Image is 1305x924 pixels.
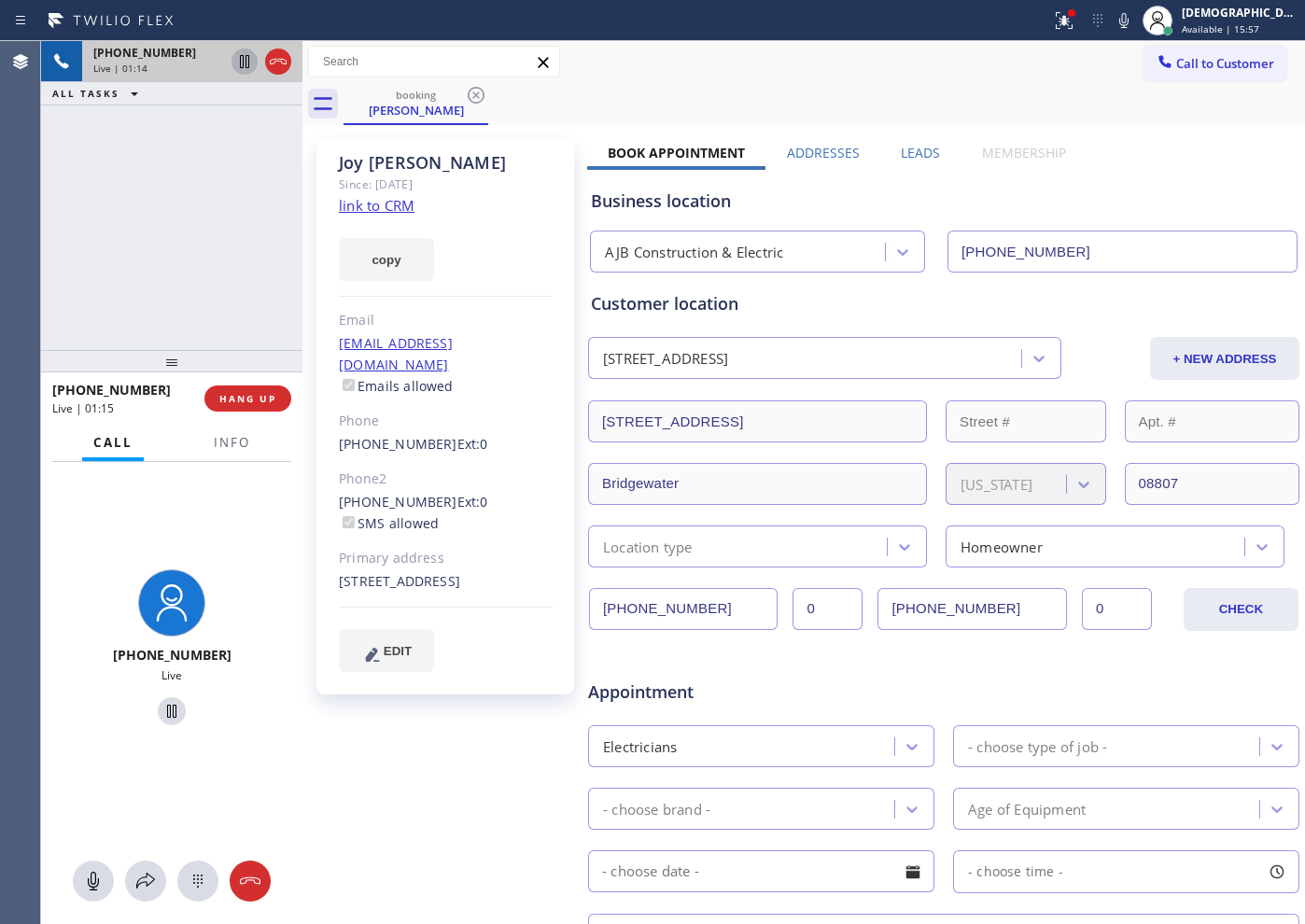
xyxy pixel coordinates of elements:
[588,463,927,505] input: City
[339,174,553,195] div: Since: [DATE]
[345,88,486,102] div: booking
[93,45,196,61] span: [PHONE_NUMBER]
[982,144,1066,161] label: Membership
[41,82,157,105] button: ALL TASKS
[591,189,1297,214] div: Business location
[125,861,166,902] button: Open directory
[1182,5,1299,21] div: [DEMOGRAPHIC_DATA][PERSON_NAME]
[793,588,863,630] input: Ext.
[339,152,553,174] div: Joy [PERSON_NAME]
[603,735,677,757] div: Electricians
[73,861,114,902] button: Mute
[339,548,553,569] div: Primary address
[52,400,114,416] span: Live | 01:15
[947,231,1298,273] input: Phone Number
[204,385,291,412] button: HANG UP
[787,144,860,161] label: Addresses
[339,377,454,395] label: Emails allowed
[457,493,488,511] span: Ext: 0
[961,536,1043,557] div: Homeowner
[603,348,728,370] div: [STREET_ADDRESS]
[384,644,412,658] span: EDIT
[588,850,934,892] input: - choose date -
[343,516,355,528] input: SMS allowed
[339,435,457,453] a: [PHONE_NUMBER]
[52,381,171,399] span: [PHONE_NUMBER]
[968,798,1086,819] div: Age of Equipment
[177,861,218,902] button: Open dialpad
[591,291,1297,316] div: Customer location
[901,144,940,161] label: Leads
[93,434,133,451] span: Call
[309,47,559,77] input: Search
[345,83,486,123] div: Joy Gill
[1125,400,1300,442] input: Apt. #
[1150,337,1299,380] button: + NEW ADDRESS
[161,667,182,683] span: Live
[589,588,778,630] input: Phone Number
[1176,55,1274,72] span: Call to Customer
[339,493,457,511] a: [PHONE_NUMBER]
[1125,463,1300,505] input: ZIP
[608,144,745,161] label: Book Appointment
[605,242,783,263] div: AJB Construction & Electric
[339,310,553,331] div: Email
[203,425,261,461] button: Info
[968,862,1063,880] span: - choose time -
[968,735,1107,757] div: - choose type of job -
[877,588,1066,630] input: Phone Number 2
[339,514,439,532] label: SMS allowed
[946,400,1106,442] input: Street #
[1082,588,1152,630] input: Ext. 2
[345,102,486,119] div: [PERSON_NAME]
[82,425,144,461] button: Call
[214,434,250,451] span: Info
[339,334,453,373] a: [EMAIL_ADDRESS][DOMAIN_NAME]
[1144,46,1286,81] button: Call to Customer
[1111,7,1137,34] button: Mute
[588,679,822,705] span: Appointment
[158,697,186,725] button: Hold Customer
[93,62,147,75] span: Live | 01:14
[588,400,927,442] input: Address
[339,571,553,593] div: [STREET_ADDRESS]
[265,49,291,75] button: Hang up
[230,861,271,902] button: Hang up
[457,435,488,453] span: Ext: 0
[603,798,710,819] div: - choose brand -
[219,392,276,405] span: HANG UP
[339,196,414,215] a: link to CRM
[343,379,355,391] input: Emails allowed
[52,87,119,100] span: ALL TASKS
[339,469,553,490] div: Phone2
[113,646,232,664] span: [PHONE_NUMBER]
[1182,22,1259,35] span: Available | 15:57
[232,49,258,75] button: Hold Customer
[339,629,434,672] button: EDIT
[1184,588,1298,631] button: CHECK
[339,411,553,432] div: Phone
[603,536,693,557] div: Location type
[339,238,434,281] button: copy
